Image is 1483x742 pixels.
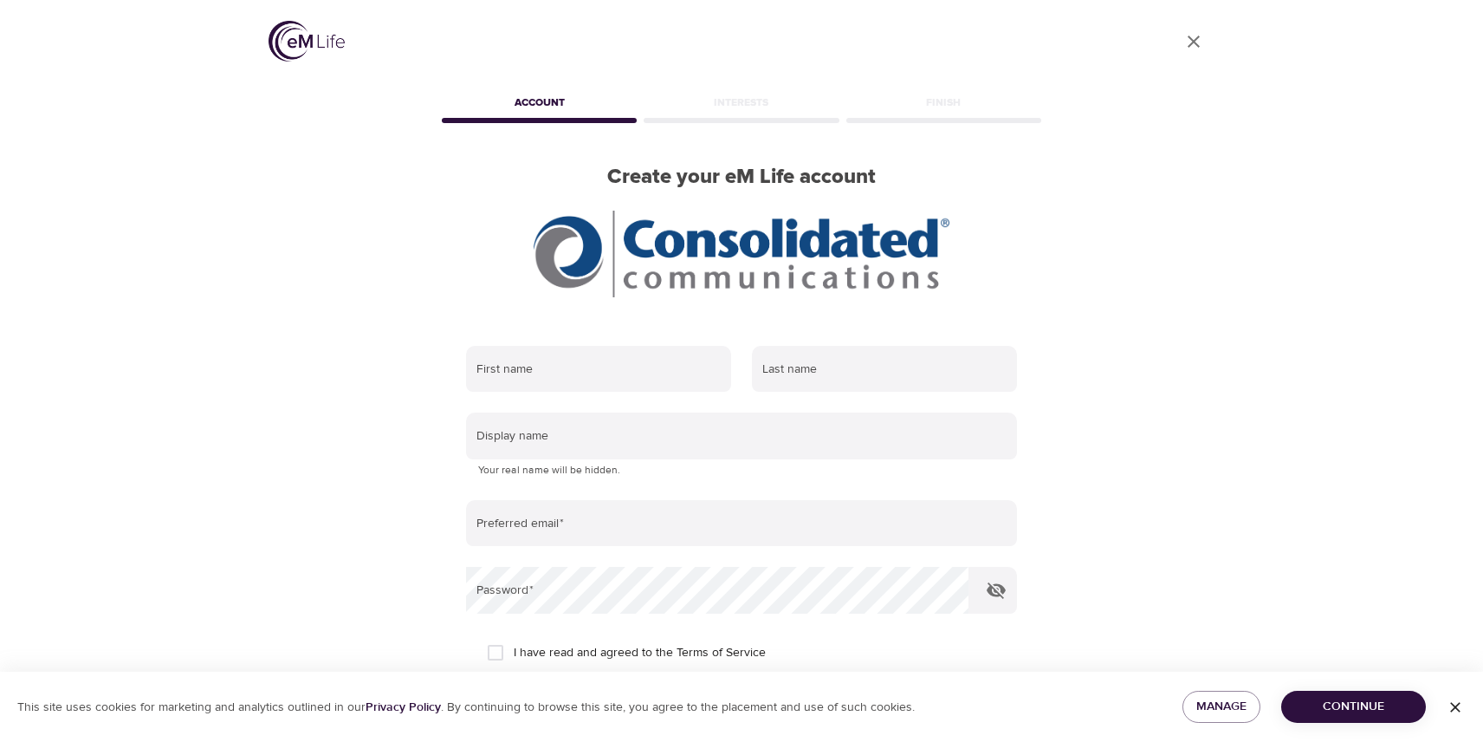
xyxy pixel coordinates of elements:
[534,211,949,297] img: CCI%20logo_rgb_hr.jpg
[1196,696,1247,718] span: Manage
[677,644,766,662] a: Terms of Service
[478,462,1005,479] p: Your real name will be hidden.
[1295,696,1412,718] span: Continue
[514,644,766,662] span: I have read and agreed to the
[269,21,345,62] img: logo
[366,700,441,715] a: Privacy Policy
[1173,21,1214,62] a: close
[438,165,1045,190] h2: Create your eM Life account
[1281,691,1426,723] button: Continue
[1182,691,1260,723] button: Manage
